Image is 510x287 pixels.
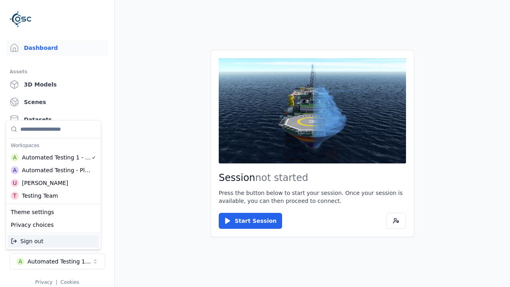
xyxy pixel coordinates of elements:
div: Testing Team [22,192,58,200]
div: Theme settings [8,206,99,218]
div: Automated Testing - Playwright [22,166,91,174]
div: Privacy choices [8,218,99,231]
div: [PERSON_NAME] [22,179,68,187]
div: Workspaces [8,140,99,151]
div: A [11,166,19,174]
div: A [11,153,19,161]
div: Suggestions [6,233,101,249]
div: T [11,192,19,200]
div: Suggestions [6,204,101,233]
div: Suggestions [6,120,101,204]
div: U [11,179,19,187]
div: Automated Testing 1 - Playwright [22,153,91,161]
div: Sign out [8,235,99,248]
